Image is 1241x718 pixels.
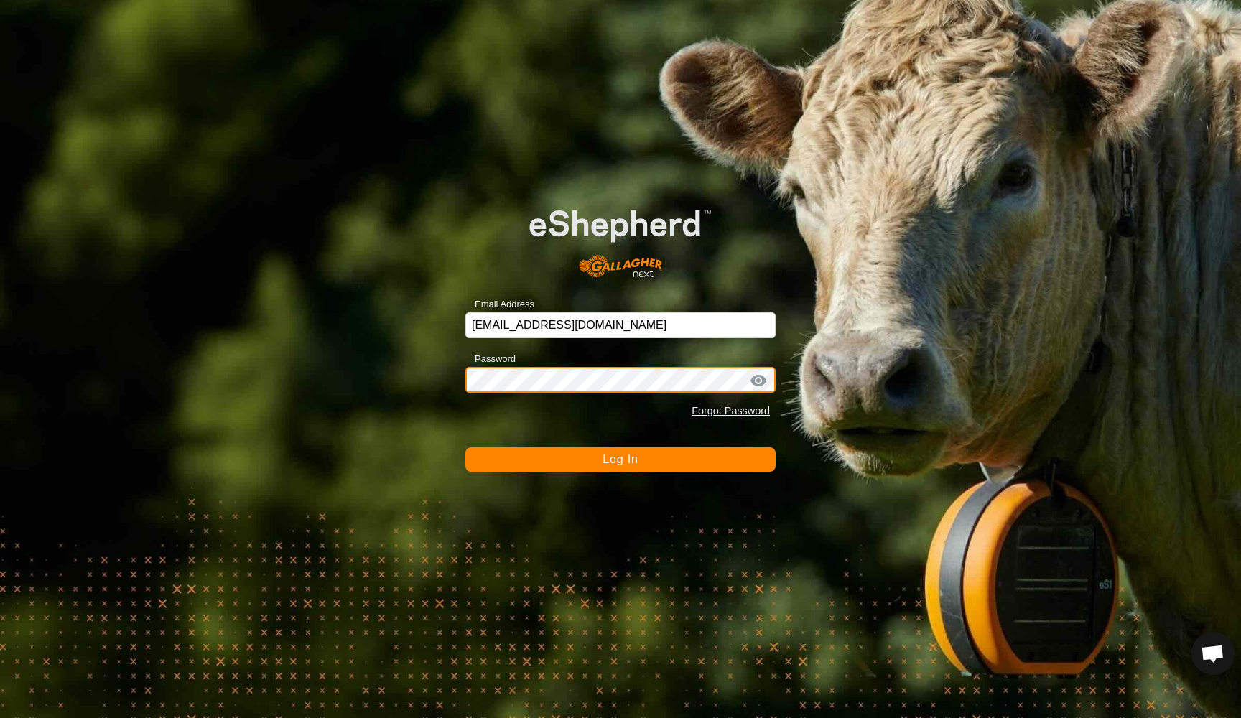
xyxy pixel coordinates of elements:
[465,447,776,472] button: Log In
[496,184,745,289] img: E-shepherd Logo
[1191,632,1235,675] div: Open chat
[692,405,770,416] a: Forgot Password
[603,453,638,465] span: Log In
[465,297,534,312] label: Email Address
[465,352,516,366] label: Password
[465,312,776,338] input: Email Address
